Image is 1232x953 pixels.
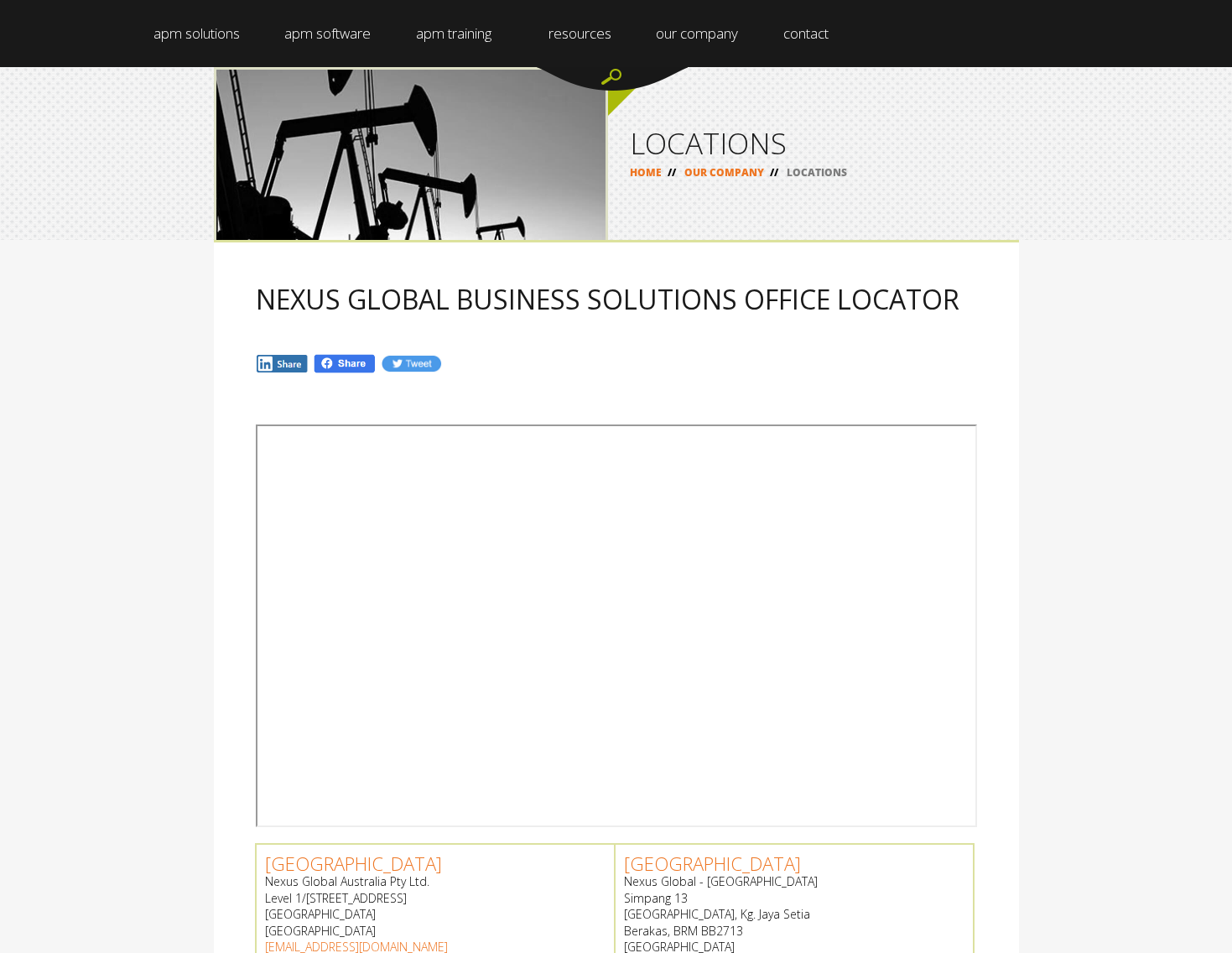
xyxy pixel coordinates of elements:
[630,165,662,180] a: HOME
[265,851,442,876] a: [GEOGRAPHIC_DATA]
[684,165,764,180] a: OUR COMPANY
[764,165,784,180] span: //
[662,165,682,180] span: //
[265,873,606,939] p: Nexus Global Australia Pty Ltd. Level 1/[STREET_ADDRESS] [GEOGRAPHIC_DATA] [GEOGRAPHIC_DATA]
[256,284,977,314] h2: NEXUS GLOBAL BUSINESS SOLUTIONS OFFICE LOCATOR
[381,354,441,373] img: Tw.jpg
[624,851,801,876] a: [GEOGRAPHIC_DATA]
[256,354,309,373] img: In.jpg
[630,128,997,158] h1: LOCATIONS
[313,353,377,374] img: Fb.png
